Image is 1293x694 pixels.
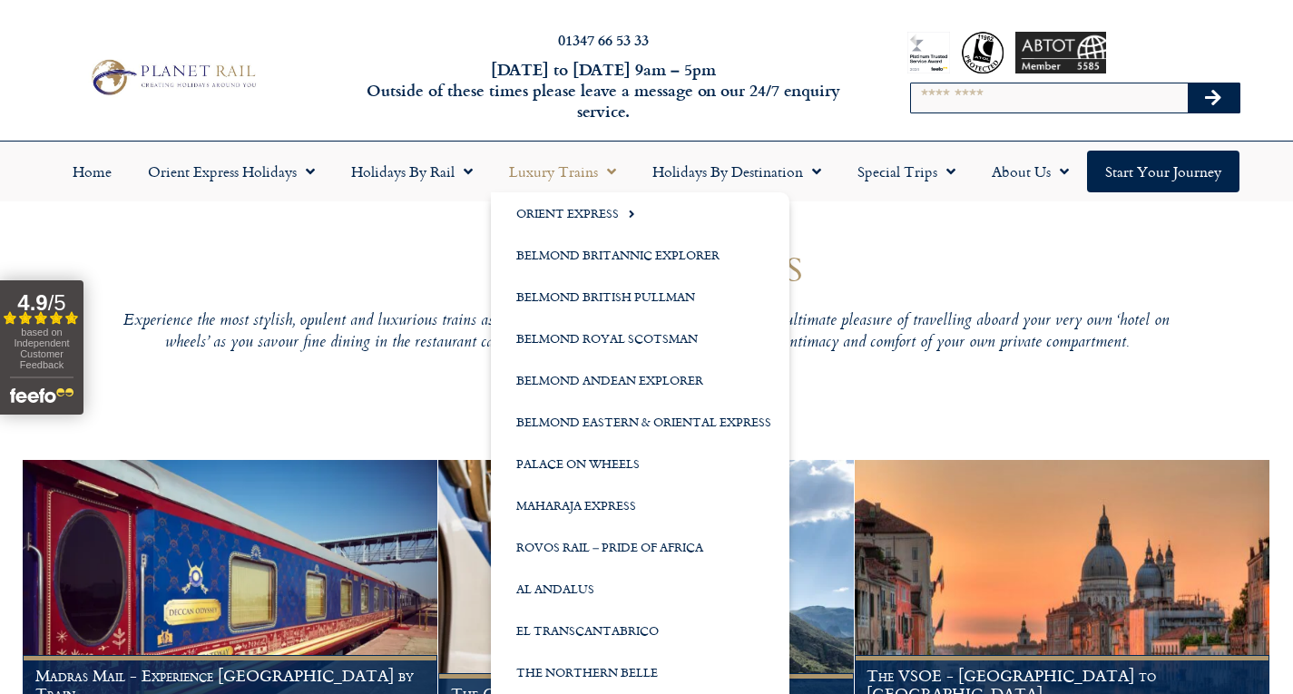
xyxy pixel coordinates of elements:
[491,359,789,401] a: Belmond Andean Explorer
[634,151,839,192] a: Holidays by Destination
[130,151,333,192] a: Orient Express Holidays
[84,55,261,99] img: Planet Rail Train Holidays Logo
[491,651,789,693] a: The Northern Belle
[491,401,789,443] a: Belmond Eastern & Oriental Express
[54,151,130,192] a: Home
[103,311,1191,354] p: Experience the most stylish, opulent and luxurious trains as you embark on legendary journeys. En...
[491,443,789,484] a: Palace on Wheels
[103,237,1191,290] h1: Luxury Trains
[491,276,789,318] a: Belmond British Pullman
[491,484,789,526] a: Maharaja Express
[1188,83,1240,112] button: Search
[1087,151,1239,192] a: Start your Journey
[491,192,789,234] a: Orient Express
[491,318,789,359] a: Belmond Royal Scotsman
[9,151,1284,192] nav: Menu
[491,151,634,192] a: Luxury Trains
[491,610,789,651] a: El Transcantabrico
[349,59,857,122] h6: [DATE] to [DATE] 9am – 5pm Outside of these times please leave a message on our 24/7 enquiry serv...
[558,29,649,50] a: 01347 66 53 33
[974,151,1087,192] a: About Us
[491,526,789,568] a: Rovos Rail – Pride of Africa
[491,234,789,276] a: Belmond Britannic Explorer
[333,151,491,192] a: Holidays by Rail
[839,151,974,192] a: Special Trips
[491,568,789,610] a: Al Andalus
